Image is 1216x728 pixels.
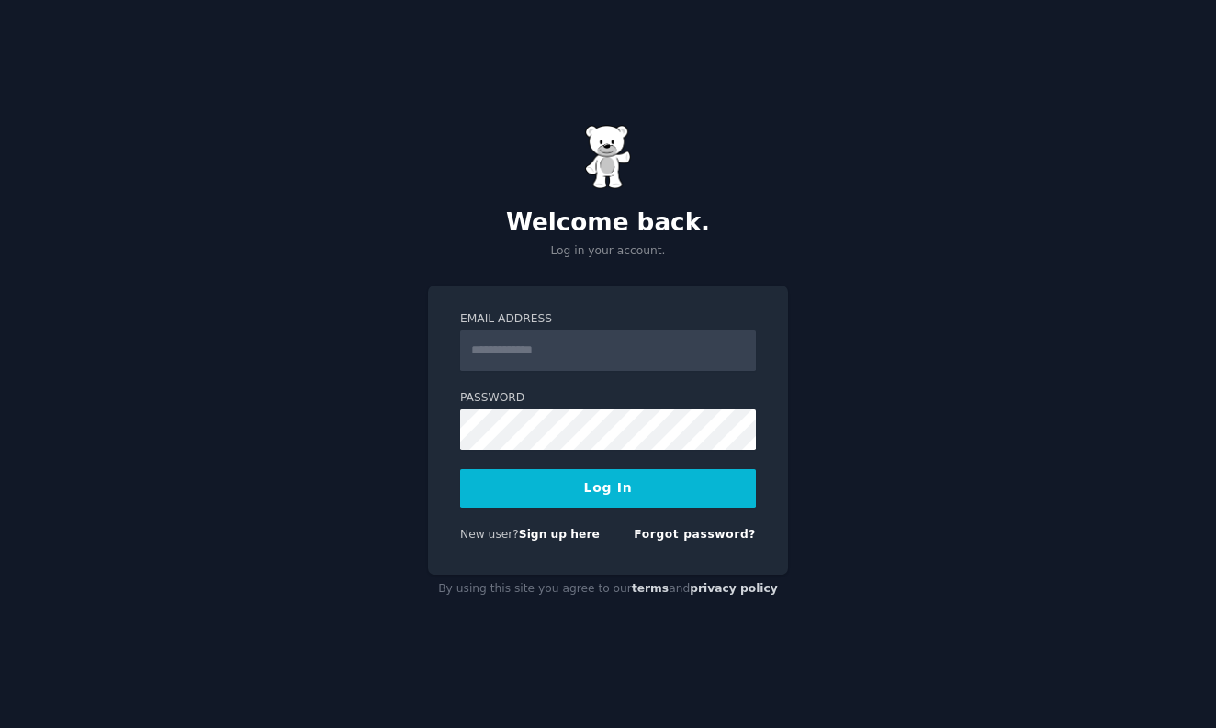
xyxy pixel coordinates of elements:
label: Password [460,390,756,407]
a: privacy policy [690,582,778,595]
p: Log in your account. [428,243,788,260]
span: New user? [460,528,519,541]
h2: Welcome back. [428,208,788,238]
a: Sign up here [519,528,600,541]
label: Email Address [460,311,756,328]
div: By using this site you agree to our and [428,575,788,604]
a: Forgot password? [634,528,756,541]
a: terms [632,582,669,595]
img: Gummy Bear [585,125,631,189]
button: Log In [460,469,756,508]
